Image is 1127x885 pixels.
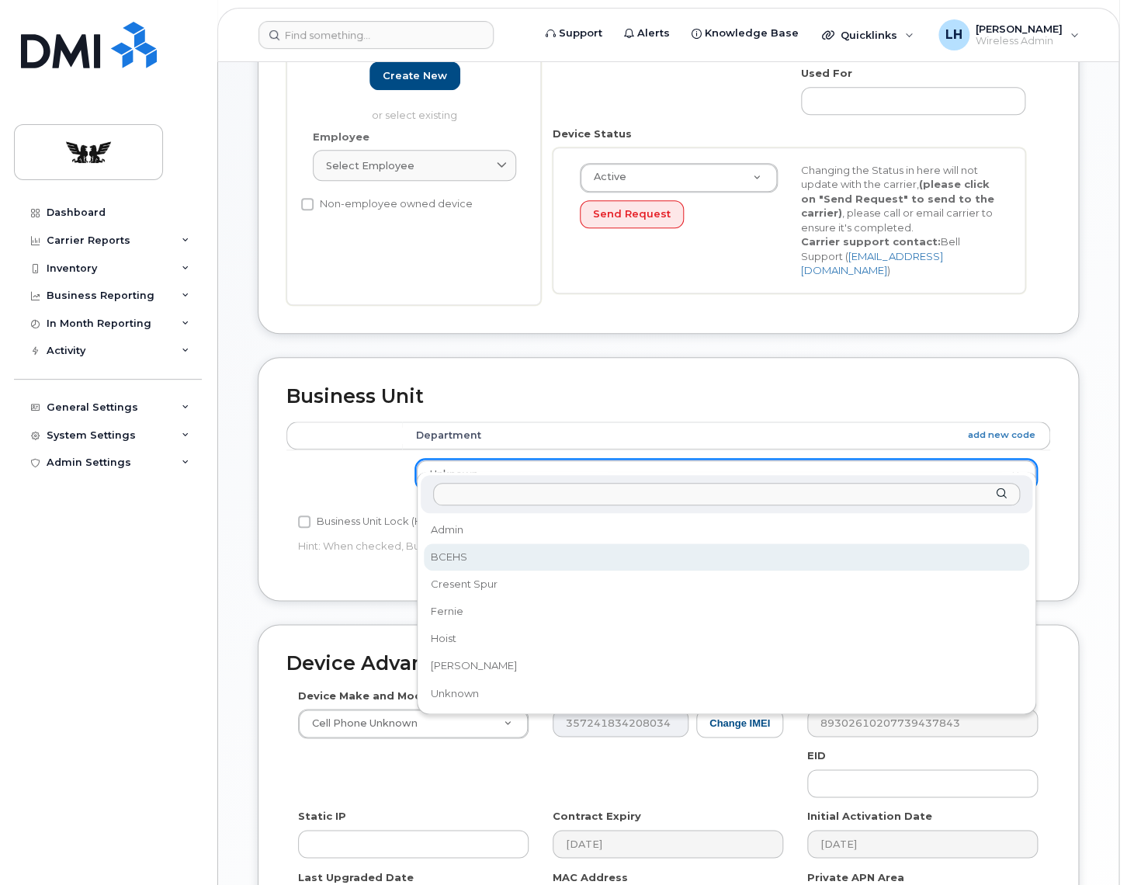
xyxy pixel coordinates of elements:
div: Unknown [425,682,1028,706]
div: Fernie [425,599,1028,623]
div: [PERSON_NAME] [425,654,1028,678]
div: Admin [425,518,1028,542]
div: Cresent Spur [425,572,1028,596]
div: BCEHS [425,545,1028,569]
div: Hoist [425,626,1028,651]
